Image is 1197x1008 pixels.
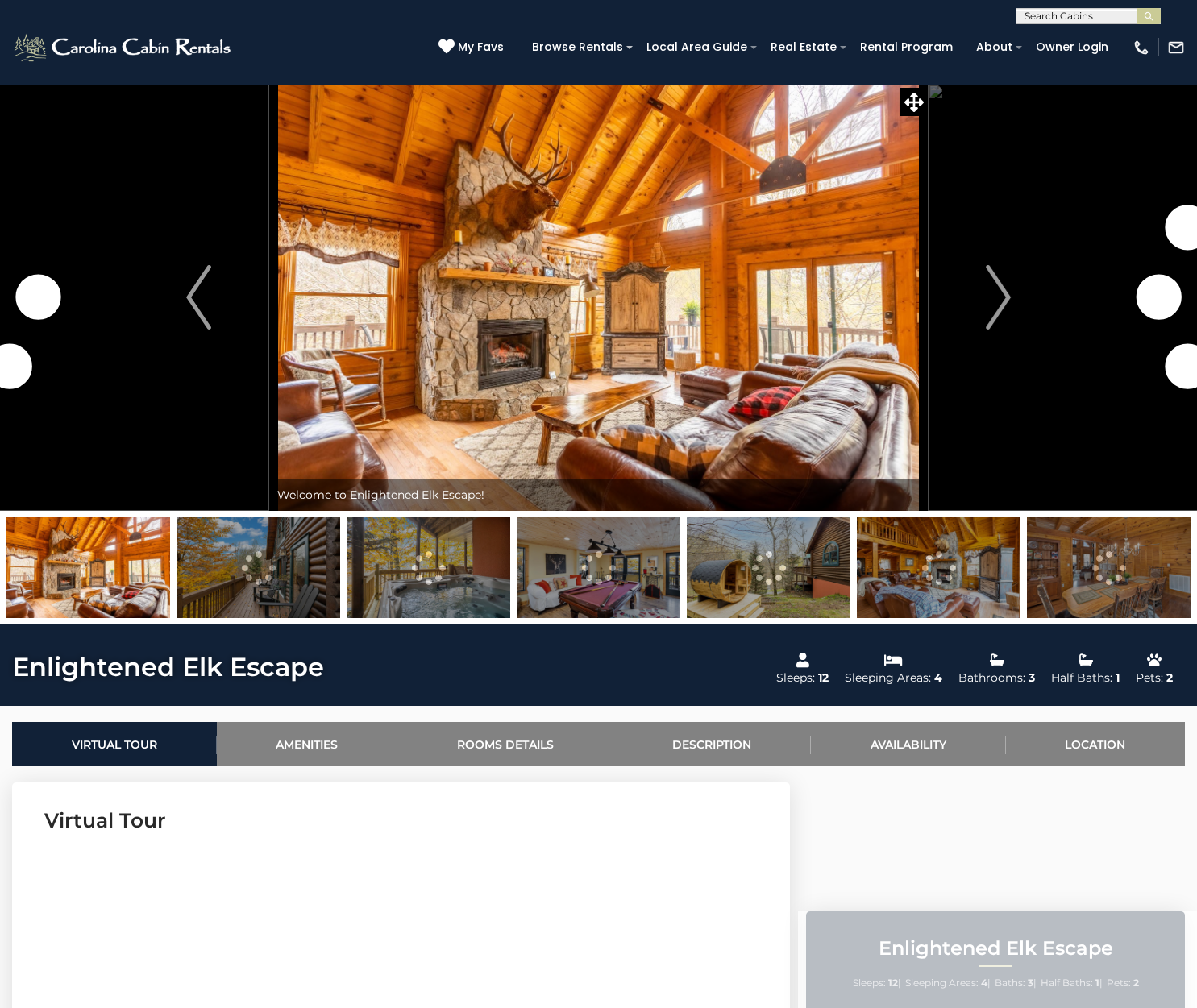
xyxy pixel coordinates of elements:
a: Amenities [217,722,398,766]
img: 164433091 [6,517,170,618]
div: Welcome to Enlightened Elk Escape! [269,479,928,511]
a: Real Estate [763,35,845,60]
img: phone-regular-white.png [1133,39,1150,56]
img: 164433089 [687,517,850,618]
a: Location [1006,722,1186,766]
a: Availability [811,722,1006,766]
img: 163279276 [1027,517,1191,618]
button: Previous [128,84,269,511]
button: Next [928,84,1069,511]
a: My Favs [438,39,508,56]
img: mail-regular-white.png [1167,39,1185,56]
a: Rental Program [852,35,961,60]
a: Browse Rentals [524,35,631,60]
a: Local Area Guide [638,35,755,60]
h3: Virtual Tour [44,807,758,835]
img: 163279272 [347,517,510,618]
img: arrow [186,265,210,330]
img: White-1-2.png [12,31,235,64]
img: arrow [986,265,1010,330]
a: About [968,35,1020,60]
a: Rooms Details [397,722,613,766]
img: 163279299 [177,517,340,618]
img: 164433090 [857,517,1020,618]
a: Description [613,722,812,766]
a: Virtual Tour [12,722,217,766]
img: 163279273 [517,517,680,618]
span: My Favs [458,39,504,56]
a: Owner Login [1028,35,1116,60]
